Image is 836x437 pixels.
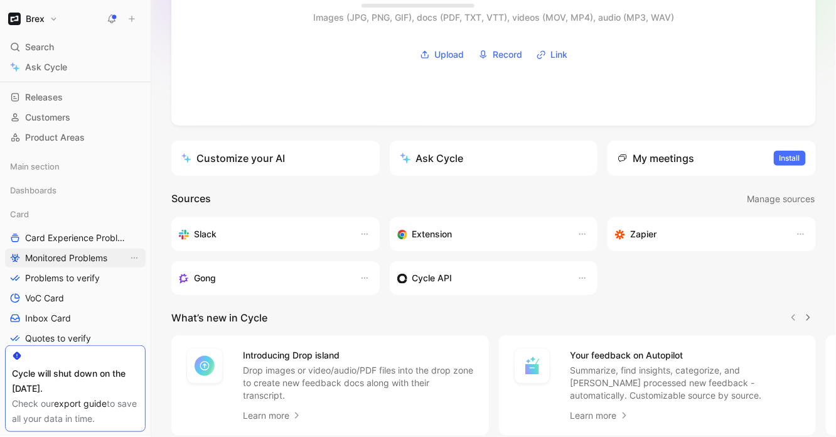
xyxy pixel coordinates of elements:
[397,271,565,286] div: Sync customers & send feedback from custom sources. Get inspired by our favorite use case
[181,151,285,166] div: Customize your AI
[5,205,146,224] div: Card
[571,364,801,402] p: Summarize, find insights, categorize, and [PERSON_NAME] processed new feedback - automatically. C...
[747,191,816,207] button: Manage sources
[5,128,146,147] a: Product Areas
[25,232,129,244] span: Card Experience Problems
[615,227,783,242] div: Capture feedback from thousands of sources with Zapier (survey results, recordings, sheets, etc).
[171,141,380,176] a: Customize your AI
[774,151,806,166] button: Install
[5,249,146,267] a: Monitored ProblemsView actions
[5,329,146,348] a: Quotes to verify
[25,292,64,305] span: VoC Card
[435,47,464,62] span: Upload
[25,40,54,55] span: Search
[5,289,146,308] a: VoC Card
[5,58,146,77] a: Ask Cycle
[5,88,146,107] a: Releases
[25,60,67,75] span: Ask Cycle
[54,398,107,409] a: export guide
[5,269,146,288] a: Problems to verify
[194,227,217,242] h3: Slack
[390,141,598,176] button: Ask Cycle
[532,45,572,64] button: Link
[12,366,139,396] div: Cycle will shut down on the [DATE].
[8,13,21,25] img: Brex
[474,45,527,64] button: Record
[243,348,474,363] h4: Introducing Drop island
[5,229,146,247] a: Card Experience Problems
[571,348,801,363] h4: Your feedback on Autopilot
[5,157,146,180] div: Main section
[571,408,630,423] a: Learn more
[243,408,302,423] a: Learn more
[412,227,453,242] h3: Extension
[630,227,656,242] h3: Zapier
[5,157,146,176] div: Main section
[25,91,63,104] span: Releases
[12,396,139,426] div: Check our to save all your data in time.
[171,310,267,325] h2: What’s new in Cycle
[780,152,800,165] span: Install
[493,47,523,62] span: Record
[10,160,60,173] span: Main section
[5,181,146,200] div: Dashboards
[5,108,146,127] a: Customers
[243,364,474,402] p: Drop images or video/audio/PDF files into the drop zone to create new feedback docs along with th...
[25,332,91,345] span: Quotes to verify
[412,271,453,286] h3: Cycle API
[25,111,70,124] span: Customers
[5,205,146,368] div: CardCard Experience ProblemsMonitored ProblemsView actionsProblems to verifyVoC CardInbox CardQuo...
[397,227,565,242] div: Capture feedback from anywhere on the web
[748,192,815,207] span: Manage sources
[5,38,146,57] div: Search
[25,252,107,264] span: Monitored Problems
[10,208,29,220] span: Card
[618,151,694,166] div: My meetings
[26,13,45,24] h1: Brex
[313,10,674,25] div: Images (JPG, PNG, GIF), docs (PDF, TXT, VTT), videos (MOV, MP4), audio (MP3, WAV)
[10,184,56,197] span: Dashboards
[179,227,347,242] div: Sync your customers, send feedback and get updates in Slack
[5,10,61,28] button: BrexBrex
[179,271,347,286] div: Capture feedback from your incoming calls
[194,271,216,286] h3: Gong
[415,45,469,64] button: Upload
[128,252,141,264] button: View actions
[551,47,568,62] span: Link
[25,272,100,284] span: Problems to verify
[25,312,71,325] span: Inbox Card
[171,191,211,207] h2: Sources
[5,181,146,203] div: Dashboards
[25,131,85,144] span: Product Areas
[400,151,464,166] div: Ask Cycle
[5,309,146,328] a: Inbox Card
